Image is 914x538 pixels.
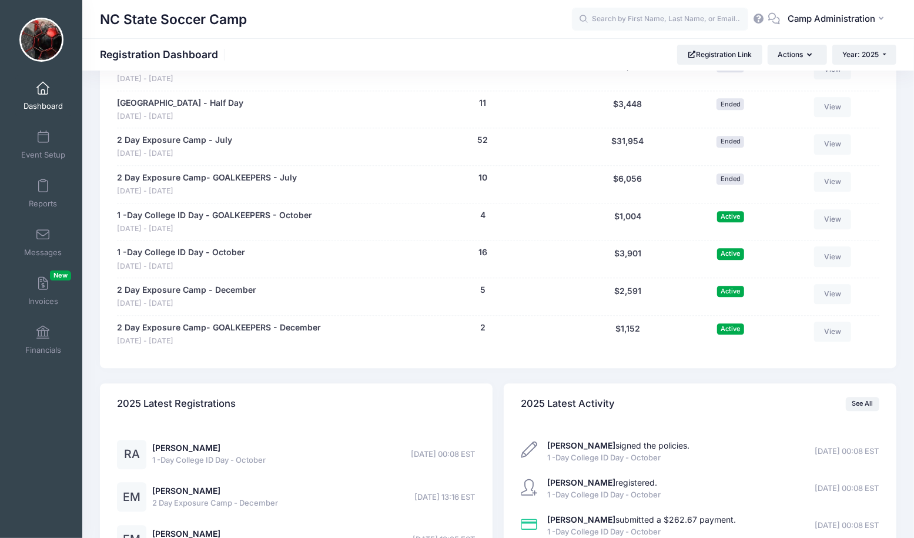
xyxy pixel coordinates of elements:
span: [DATE] 00:08 EST [815,446,879,457]
span: [DATE] - [DATE] [117,336,321,347]
a: [GEOGRAPHIC_DATA] - Half Day [117,97,243,109]
a: [PERSON_NAME]submitted a $262.67 payment. [547,514,736,524]
a: InvoicesNew [15,270,71,312]
div: $1,004 [574,209,681,235]
button: Camp Administration [780,6,896,33]
span: Financials [25,345,61,355]
span: Ended [717,173,744,185]
div: $3,448 [574,97,681,122]
div: $1,152 [574,322,681,347]
span: [DATE] - [DATE] [117,111,243,122]
a: View [814,246,852,266]
a: RA [117,450,146,460]
span: Year: 2025 [843,50,879,59]
input: Search by First Name, Last Name, or Email... [572,8,748,31]
a: View [814,322,852,342]
a: View [814,172,852,192]
a: EM [117,493,146,503]
span: 2 Day Exposure Camp - December [152,497,278,509]
a: 2 Day Exposure Camp - July [117,134,232,146]
span: [DATE] - [DATE] [117,298,256,309]
a: [PERSON_NAME]signed the policies. [547,440,689,450]
button: 52 [478,134,488,146]
strong: [PERSON_NAME] [547,477,615,487]
span: Event Setup [21,150,65,160]
a: View [814,134,852,154]
div: $6,056 [574,172,681,197]
div: EM [117,482,146,512]
a: Dashboard [15,75,71,116]
div: $3,901 [574,246,681,272]
span: Camp Administration [788,12,875,25]
a: [PERSON_NAME]registered. [547,477,657,487]
h4: 2025 Latest Activity [521,387,615,420]
button: 16 [478,246,487,259]
span: 1 -Day College ID Day - October [547,489,661,501]
span: [DATE] 00:08 EST [815,483,879,494]
h4: 2025 Latest Registrations [117,387,236,420]
span: [DATE] - [DATE] [117,148,232,159]
span: Active [717,323,744,335]
a: Registration Link [677,45,762,65]
span: Active [717,248,744,259]
a: See All [846,397,879,411]
a: [PERSON_NAME] [152,443,220,453]
span: Dashboard [24,101,63,111]
a: 2 Day Exposure Camp- GOALKEEPERS - December [117,322,321,334]
a: View [814,97,852,117]
div: RA [117,440,146,469]
span: Active [717,211,744,222]
a: [PERSON_NAME] [152,486,220,496]
a: Financials [15,319,71,360]
a: 2 Day Exposure Camp - December [117,284,256,296]
a: Event Setup [15,124,71,165]
button: 2 [480,322,486,334]
div: $31,954 [574,134,681,159]
span: [DATE] - [DATE] [117,261,245,272]
span: Reports [29,199,57,209]
span: [DATE] - [DATE] [117,73,242,85]
div: $13,516 [574,59,681,85]
a: Reports [15,173,71,214]
button: Year: 2025 [832,45,896,65]
a: 2 Day Exposure Camp- GOALKEEPERS - July [117,172,297,184]
h1: Registration Dashboard [100,48,228,61]
a: View [814,209,852,229]
button: Actions [768,45,826,65]
button: 4 [480,209,486,222]
a: View [814,284,852,304]
strong: [PERSON_NAME] [547,514,615,524]
a: 1 -Day College ID Day - October [117,246,245,259]
a: Messages [15,222,71,263]
span: 1 -Day College ID Day - October [152,455,266,466]
button: 11 [480,97,487,109]
img: NC State Soccer Camp [19,18,63,62]
span: Active [717,286,744,297]
button: 5 [480,284,486,296]
span: [DATE] - [DATE] [117,186,297,197]
span: New [50,270,71,280]
span: [DATE] 00:08 EST [411,449,476,460]
div: $2,591 [574,284,681,309]
strong: [PERSON_NAME] [547,440,615,450]
span: 1 -Day College ID Day - October [547,526,736,538]
span: [DATE] - [DATE] [117,223,312,235]
span: 1 -Day College ID Day - October [547,452,689,464]
span: Ended [717,98,744,109]
span: Ended [717,136,744,147]
span: Messages [24,248,62,258]
a: 1 -Day College ID Day - GOALKEEPERS - October [117,209,312,222]
span: Invoices [28,296,58,306]
span: [DATE] 00:08 EST [815,520,879,532]
span: [DATE] 13:16 EST [415,492,476,503]
h1: NC State Soccer Camp [100,6,247,33]
button: 10 [478,172,487,184]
